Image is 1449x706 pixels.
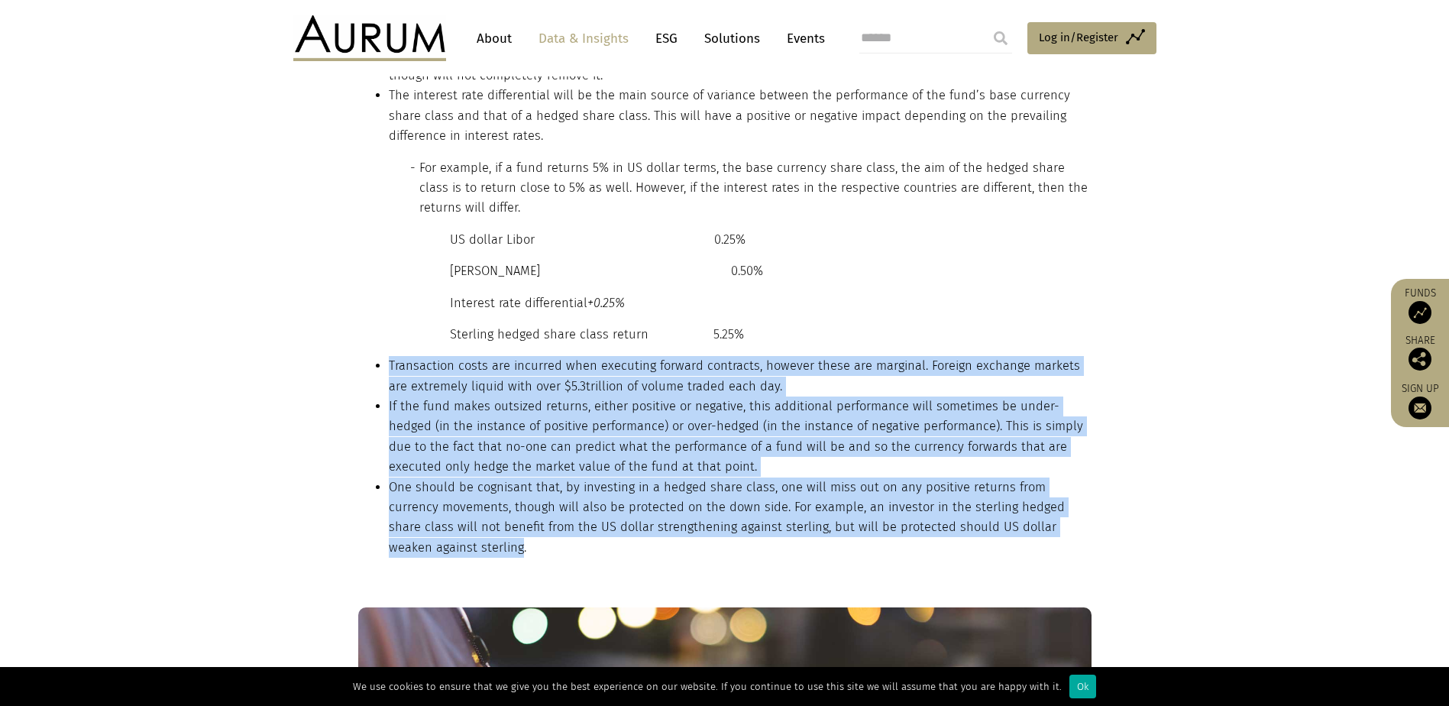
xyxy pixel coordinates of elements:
li: If the fund makes outsized returns, either positive or negative, this additional performance will... [389,397,1088,478]
a: Funds [1399,287,1441,324]
li: The interest rate differential will be the main source of variance between the performance of the... [389,86,1088,218]
li: Transaction costs are incurred when executing forward contracts, however these are marginal. Fore... [389,356,1088,397]
li: One should be cognisant that, by investing in a hedged share class, one will miss out on any posi... [389,478,1088,559]
a: About [469,24,519,53]
a: Events [779,24,825,53]
p: [PERSON_NAME] 0.50% [358,261,1088,281]
a: Data & Insights [531,24,636,53]
a: Solutions [697,24,768,53]
img: Sign up to our newsletter [1409,397,1431,419]
p: Interest rate differential [358,293,1088,313]
img: Aurum [293,15,446,61]
li: For example, if a fund returns 5% in US dollar terms, the base currency share class, the aim of t... [419,158,1088,219]
div: Ok [1069,675,1096,698]
img: Access Funds [1409,301,1431,324]
p: Sterling hedged share class return 5.25% [358,325,1088,345]
a: ESG [648,24,685,53]
p: US dollar Libor 0.25% [358,230,1088,250]
span: Log in/Register [1039,28,1118,47]
em: +0.25% [587,296,625,310]
a: Log in/Register [1027,22,1156,54]
div: Share [1399,335,1441,371]
img: Share this post [1409,348,1431,371]
a: Sign up [1399,382,1441,419]
input: Submit [985,23,1016,53]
